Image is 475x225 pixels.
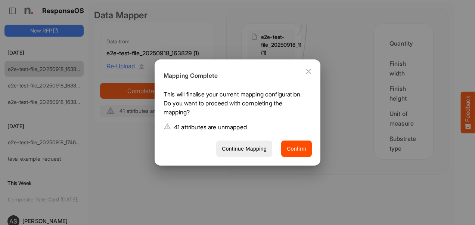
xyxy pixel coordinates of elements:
button: Close dialog [299,62,317,80]
p: 41 attributes are unmapped [174,123,247,132]
button: Confirm [281,141,312,157]
span: Confirm [287,144,306,154]
span: Continue Mapping [222,144,267,154]
h6: Mapping Complete [164,71,306,81]
p: This will finalise your current mapping configuration. Do you want to proceed with completing the... [164,90,306,120]
button: Continue Mapping [216,141,272,157]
